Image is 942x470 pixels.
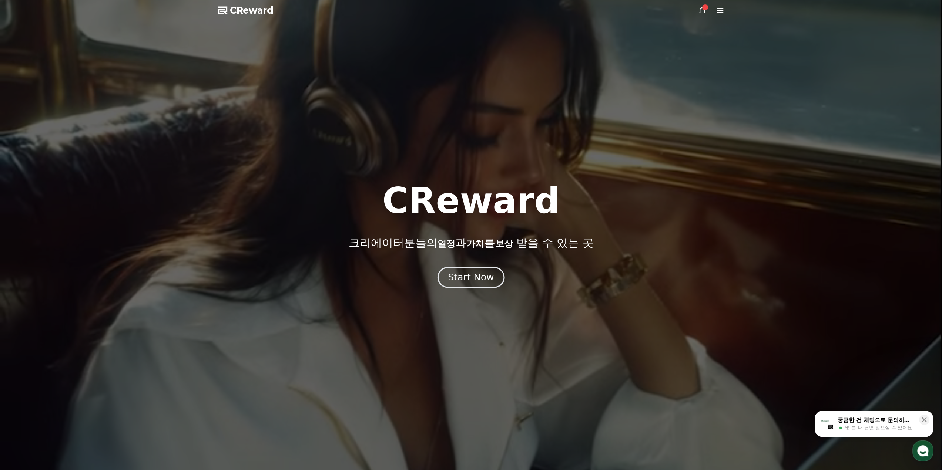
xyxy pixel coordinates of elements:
[698,6,707,15] a: 1
[439,275,503,282] a: Start Now
[218,4,274,16] a: CReward
[95,234,142,253] a: 설정
[49,234,95,253] a: 대화
[114,246,123,251] span: 설정
[437,239,455,249] span: 열정
[2,234,49,253] a: 홈
[438,267,504,288] button: Start Now
[702,4,708,10] div: 1
[230,4,274,16] span: CReward
[382,183,560,219] h1: CReward
[495,239,513,249] span: 보상
[348,236,593,250] p: 크리에이터분들의 과 를 받을 수 있는 곳
[23,246,28,251] span: 홈
[448,271,494,284] div: Start Now
[466,239,484,249] span: 가치
[68,246,77,252] span: 대화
